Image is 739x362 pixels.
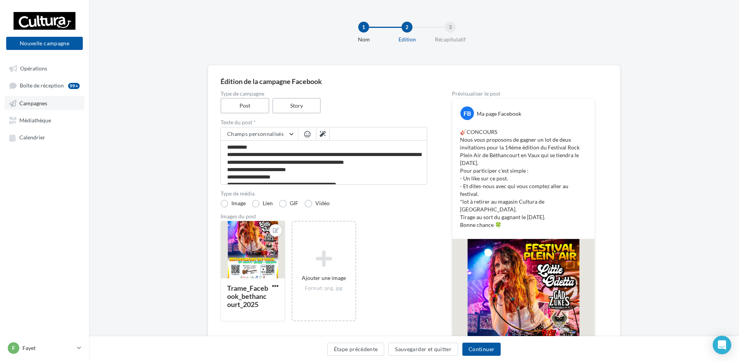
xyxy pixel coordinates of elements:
div: Ma page Facebook [477,110,521,118]
div: Trame_Facebook_bethancourt_2025 [227,284,268,309]
a: Opérations [5,61,84,75]
p: 🎸CONCOURS Nous vous proposons de gagner un lot de deux invitations pour la 14éme édition du Festi... [460,128,587,229]
span: Opérations [20,65,47,72]
label: Post [221,98,269,113]
div: Nom [339,36,388,43]
span: Boîte de réception [20,82,64,89]
label: Type de campagne [221,91,427,96]
a: F Fayet [6,341,83,355]
div: Prévisualiser le post [452,91,595,96]
span: Calendrier [19,134,45,141]
label: Story [272,98,321,113]
div: Images du post [221,214,427,219]
button: Champs personnalisés [221,127,298,141]
p: Fayet [22,344,74,352]
span: Champs personnalisés [227,130,284,137]
div: 3 [445,22,456,33]
label: Texte du post * [221,120,427,125]
label: GIF [279,200,298,208]
div: FB [460,106,474,120]
label: Vidéo [304,200,330,208]
div: Edition [382,36,432,43]
label: Image [221,200,246,208]
div: 99+ [68,83,80,89]
span: Campagnes [19,100,47,106]
div: Édition de la campagne Facebook [221,78,607,85]
div: Récapitulatif [426,36,475,43]
div: 2 [402,22,412,33]
a: Médiathèque [5,113,84,127]
div: Open Intercom Messenger [713,336,731,354]
span: F [12,344,15,352]
span: Médiathèque [19,117,51,124]
a: Campagnes [5,96,84,110]
button: Nouvelle campagne [6,37,83,50]
div: 1 [358,22,369,33]
label: Lien [252,200,273,208]
a: Calendrier [5,130,84,144]
a: Boîte de réception99+ [5,78,84,93]
button: Sauvegarder et quitter [388,343,458,356]
label: Type de média [221,191,427,196]
button: Étape précédente [327,343,385,356]
button: Continuer [462,343,501,356]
